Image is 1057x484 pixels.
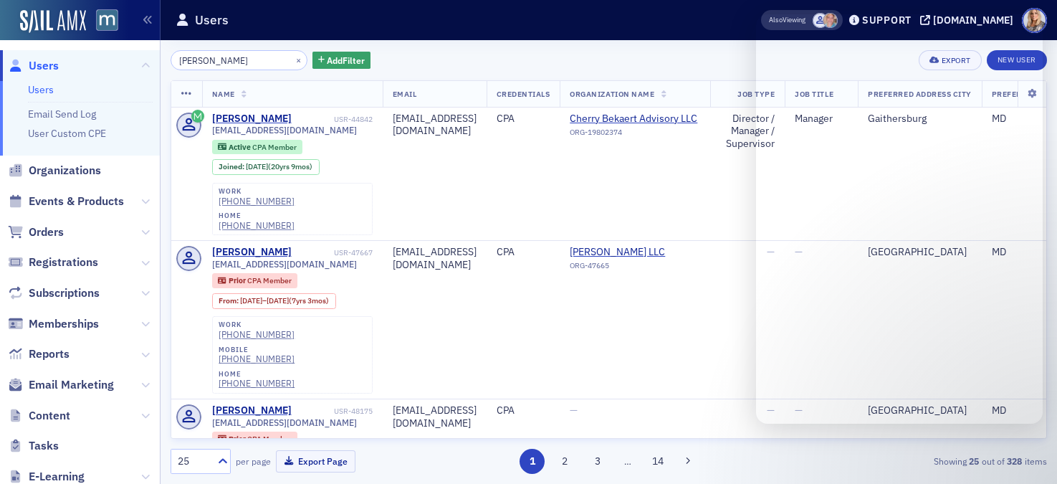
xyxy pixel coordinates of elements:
a: Users [28,83,54,96]
span: Email Marketing [29,377,114,393]
a: Email Marketing [8,377,114,393]
span: Job Type [737,89,775,99]
a: Cherry Bekaert Advisory LLC [570,113,700,125]
div: CPA [497,404,550,417]
span: Organization Name [570,89,654,99]
label: per page [236,455,271,468]
button: 2 [553,449,578,474]
a: Registrations [8,255,98,270]
a: [PERSON_NAME] [212,246,292,259]
span: Prior [229,275,247,285]
iframe: Intercom live chat [756,14,1043,424]
img: SailAMX [96,9,118,32]
span: Reports [29,346,70,362]
span: Pesante Norris LLC [570,246,700,259]
span: Dee Sullivan [823,13,838,28]
a: Prior CPA Member [218,435,291,444]
div: USR-47667 [294,248,373,257]
button: Export Page [276,450,355,473]
div: home [219,370,295,379]
button: AddFilter [312,52,371,70]
div: ORG-47665 [570,261,700,275]
div: Prior: Prior: CPA Member [212,432,298,446]
span: Events & Products [29,194,124,209]
h1: Users [195,11,229,29]
a: Content [8,408,70,424]
span: Users [29,58,59,74]
span: Content [29,408,70,424]
button: 14 [645,449,670,474]
a: View Homepage [86,9,118,34]
div: [EMAIL_ADDRESS][DOMAIN_NAME] [393,246,477,271]
div: From: 2015-12-07 00:00:00 [212,293,336,309]
span: [DATE] [246,161,268,171]
span: Registrations [29,255,98,270]
a: User Custom CPE [28,127,106,140]
div: Support [862,14,912,27]
div: 25 [178,454,209,469]
div: work [219,321,295,329]
button: 3 [585,449,610,474]
span: Profile [1022,8,1047,33]
span: … [618,455,638,468]
span: Email [393,89,417,99]
button: × [292,53,305,66]
div: [EMAIL_ADDRESS][DOMAIN_NAME] [393,113,477,138]
div: home [219,212,295,220]
span: Joined : [219,162,246,171]
span: Add Filter [327,54,365,67]
a: Prior CPA Member [218,276,291,285]
a: [PHONE_NUMBER] [219,353,295,364]
a: [PHONE_NUMBER] [219,378,295,389]
div: Director / Manager / Supervisor [720,113,775,151]
a: [PERSON_NAME] LLC [570,246,700,259]
div: Active: Active: CPA Member [212,140,303,154]
div: ORG-19802374 [570,128,700,142]
span: [DATE] [240,295,262,305]
a: Subscriptions [8,285,100,301]
span: [EMAIL_ADDRESS][DOMAIN_NAME] [212,259,357,270]
div: USR-44842 [294,115,373,124]
div: mobile [219,346,295,354]
div: Prior: Prior: CPA Member [212,273,298,288]
span: Subscriptions [29,285,100,301]
span: Tasks [29,438,59,454]
span: Credentials [497,89,550,99]
img: SailAMX [20,10,86,33]
div: – (7yrs 3mos) [240,296,329,305]
div: CPA [497,246,550,259]
a: [PHONE_NUMBER] [219,220,295,231]
span: Orders [29,224,64,240]
span: Memberships [29,316,99,332]
span: CPA Member [247,275,292,285]
a: Email Send Log [28,108,96,120]
a: Tasks [8,438,59,454]
span: [DATE] [267,295,289,305]
div: [PERSON_NAME] [212,404,292,417]
strong: 328 [1005,455,1025,468]
div: work [219,187,295,196]
a: Users [8,58,59,74]
div: (20yrs 9mos) [246,162,312,171]
iframe: Intercom live chat [1008,435,1043,470]
span: From : [219,296,240,305]
a: Active CPA Member [218,142,296,151]
button: 1 [520,449,545,474]
a: [PHONE_NUMBER] [219,329,295,340]
span: Prior [229,434,247,444]
span: CPA Member [252,142,297,152]
a: Organizations [8,163,101,179]
a: [PHONE_NUMBER] [219,196,295,207]
span: [EMAIL_ADDRESS][DOMAIN_NAME] [212,417,357,428]
span: Active [229,142,252,152]
div: CPA [497,113,550,125]
span: Name [212,89,235,99]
